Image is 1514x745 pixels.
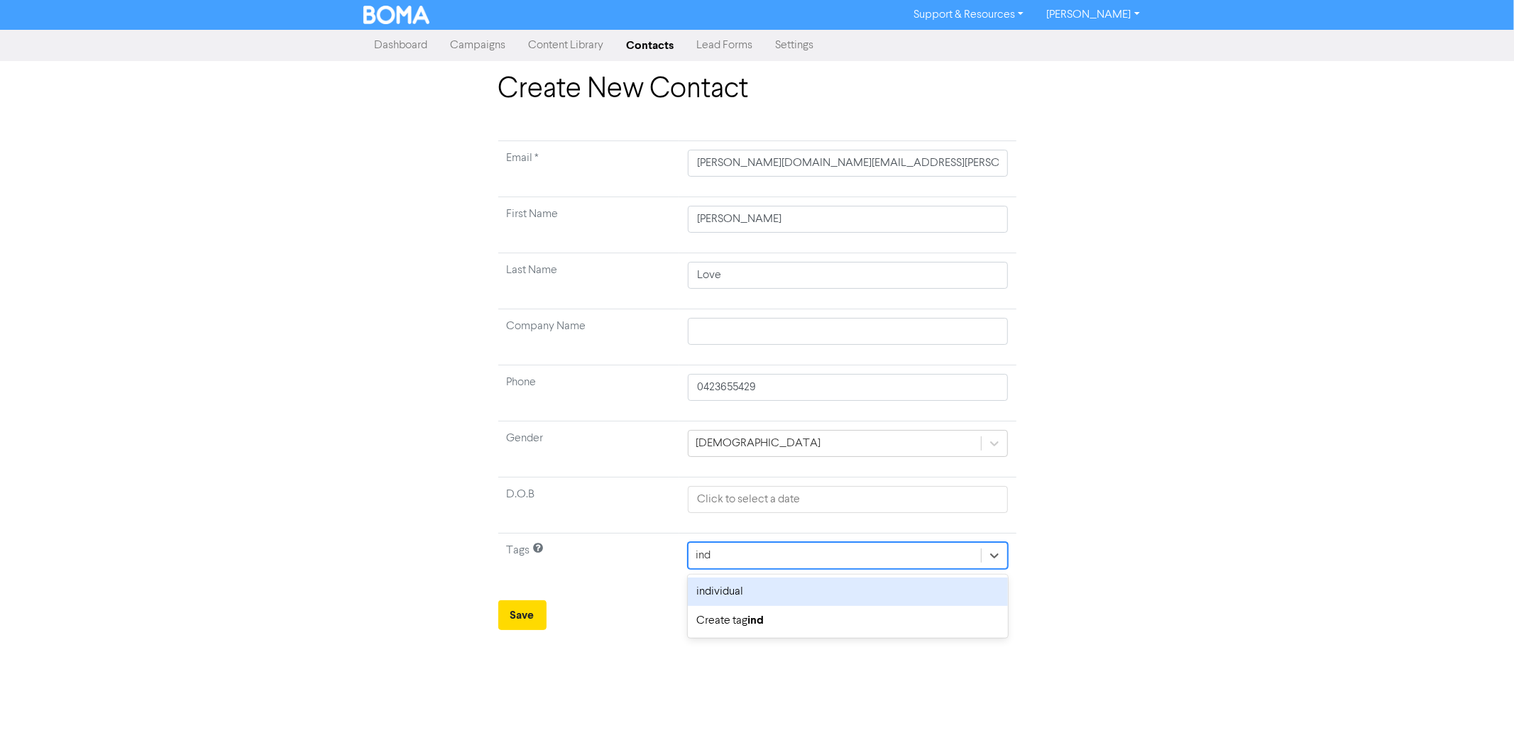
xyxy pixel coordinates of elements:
h1: Create New Contact [498,72,1016,106]
td: Last Name [498,253,680,309]
td: Gender [498,421,680,478]
input: Click to select a date [688,486,1007,513]
span: Create tag [696,615,764,627]
div: [DEMOGRAPHIC_DATA] [696,435,821,452]
button: Save [498,600,547,630]
td: First Name [498,197,680,253]
a: Campaigns [439,31,517,60]
img: BOMA Logo [363,6,430,24]
b: ind [747,613,764,627]
a: Lead Forms [686,31,764,60]
a: Dashboard [363,31,439,60]
iframe: Chat Widget [1443,677,1514,745]
a: Content Library [517,31,615,60]
div: individual [688,578,1007,606]
td: D.O.B [498,478,680,534]
a: Contacts [615,31,686,60]
td: Phone [498,365,680,421]
a: [PERSON_NAME] [1035,4,1151,26]
td: Company Name [498,309,680,365]
a: Settings [764,31,825,60]
td: Tags [498,534,680,590]
td: Required [498,141,680,197]
a: Support & Resources [902,4,1035,26]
